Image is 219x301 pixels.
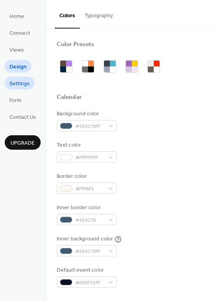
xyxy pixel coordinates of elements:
[9,13,24,21] span: Home
[57,93,82,102] div: Calendar
[11,139,35,147] span: Upgrade
[9,97,22,105] span: Form
[75,185,104,193] span: #FFF8F1
[9,46,24,54] span: Views
[9,80,30,88] span: Settings
[57,110,115,118] div: Background color
[5,43,29,56] a: Views
[9,29,30,38] span: Connect
[57,204,115,212] div: Inner border color
[57,235,113,243] div: Inner background color
[75,247,104,256] span: #435C70FF
[57,172,115,181] div: Border color
[5,60,31,73] a: Design
[75,122,104,131] span: #435C70FF
[75,279,104,287] span: #0D0F22FF
[75,154,104,162] span: #FFFFFFFF
[57,266,115,274] div: Default event color
[5,26,35,39] a: Connect
[5,9,29,22] a: Home
[9,63,27,71] span: Design
[57,141,115,149] div: Text color
[57,41,94,49] div: Color Presets
[5,135,41,150] button: Upgrade
[5,77,34,90] a: Settings
[9,113,36,122] span: Contact Us
[75,216,104,224] span: #435C70
[5,93,26,106] a: Form
[5,110,41,123] a: Contact Us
